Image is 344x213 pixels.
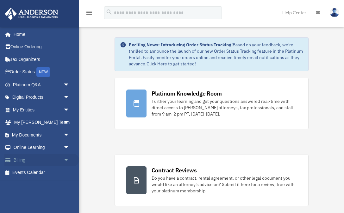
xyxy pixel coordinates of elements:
span: arrow_drop_down [63,103,76,116]
div: Platinum Knowledge Room [152,90,222,97]
a: Order StatusNEW [4,66,79,79]
span: arrow_drop_down [63,78,76,91]
a: Billingarrow_drop_down [4,154,79,166]
strong: Exciting News: Introducing Order Status Tracking! [129,42,233,48]
a: My Documentsarrow_drop_down [4,129,79,141]
div: Contract Reviews [152,166,197,174]
a: My [PERSON_NAME] Teamarrow_drop_down [4,116,79,129]
a: Platinum Knowledge Room Further your learning and get your questions answered real-time with dire... [115,78,309,129]
a: Online Learningarrow_drop_down [4,141,79,154]
a: Tax Organizers [4,53,79,66]
a: Home [4,28,76,41]
span: arrow_drop_down [63,116,76,129]
i: menu [85,9,93,17]
span: arrow_drop_down [63,154,76,167]
a: Online Ordering [4,41,79,53]
a: My Entitiesarrow_drop_down [4,103,79,116]
a: Digital Productsarrow_drop_down [4,91,79,104]
div: Do you have a contract, rental agreement, or other legal document you would like an attorney's ad... [152,175,297,194]
a: Contract Reviews Do you have a contract, rental agreement, or other legal document you would like... [115,155,309,206]
a: Click Here to get started! [147,61,196,67]
a: menu [85,11,93,17]
span: arrow_drop_down [63,91,76,104]
span: arrow_drop_down [63,129,76,142]
div: Based on your feedback, we're thrilled to announce the launch of our new Order Status Tracking fe... [129,42,303,67]
img: Anderson Advisors Platinum Portal [3,8,60,20]
img: User Pic [330,8,339,17]
div: NEW [36,67,50,77]
div: Further your learning and get your questions answered real-time with direct access to [PERSON_NAM... [152,98,297,117]
a: Events Calendar [4,166,79,179]
i: search [106,9,113,16]
a: Platinum Q&Aarrow_drop_down [4,78,79,91]
span: arrow_drop_down [63,141,76,154]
